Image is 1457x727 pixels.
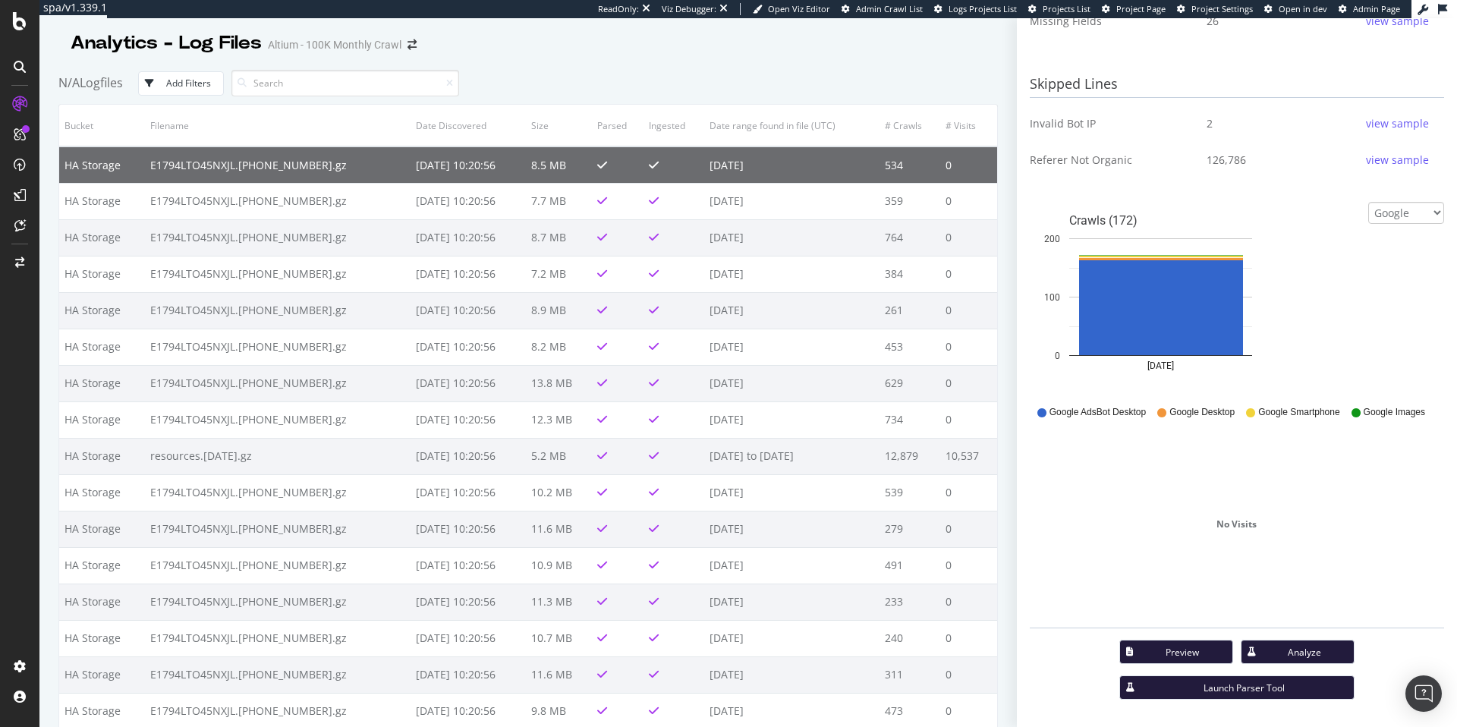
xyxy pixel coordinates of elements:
[59,105,145,146] th: Bucket
[1119,675,1355,700] button: Launch Parser Tool
[411,105,527,146] th: Date Discovered
[880,511,941,547] td: 279
[704,146,880,183] td: [DATE]
[1116,3,1166,14] span: Project Page
[411,292,527,329] td: [DATE] 10:20:56
[526,584,592,620] td: 11.3 MB
[59,474,145,511] td: HA Storage
[856,3,923,14] span: Admin Crawl List
[526,474,592,511] td: 10.2 MB
[526,365,592,401] td: 13.8 MB
[145,511,411,547] td: E1794LTO45NXJL.[PHONE_NUMBER].gz
[59,219,145,256] td: HA Storage
[59,656,145,693] td: HA Storage
[880,219,941,256] td: 764
[1177,3,1253,15] a: Project Settings
[1353,3,1400,14] span: Admin Page
[880,474,941,511] td: 539
[231,70,459,96] input: Search
[1030,105,1196,142] td: Invalid Bot IP
[58,74,80,91] span: N/A
[880,438,941,474] td: 12,879
[526,620,592,656] td: 10.7 MB
[1366,14,1429,29] div: view sample
[145,620,411,656] td: E1794LTO45NXJL.[PHONE_NUMBER].gz
[1169,406,1235,419] span: Google Desktop
[411,620,527,656] td: [DATE] 10:20:56
[704,656,880,693] td: [DATE]
[145,547,411,584] td: E1794LTO45NXJL.[PHONE_NUMBER].gz
[1030,202,1292,392] svg: A chart.
[1364,406,1425,419] span: Google Images
[1362,112,1433,136] button: view sample
[1030,430,1444,619] div: No Visits
[880,656,941,693] td: 311
[704,401,880,438] td: [DATE]
[1055,351,1060,361] text: 0
[145,146,411,183] td: E1794LTO45NXJL.[PHONE_NUMBER].gz
[1102,3,1166,15] a: Project Page
[1339,3,1400,15] a: Admin Page
[1119,640,1233,664] button: Preview
[59,183,145,219] td: HA Storage
[1030,142,1196,178] td: Referer Not Organic
[704,329,880,365] td: [DATE]
[940,105,996,146] th: # Visits
[704,219,880,256] td: [DATE]
[1191,3,1253,14] span: Project Settings
[880,329,941,365] td: 453
[1145,646,1220,659] div: Preview
[59,401,145,438] td: HA Storage
[411,219,527,256] td: [DATE] 10:20:56
[1264,3,1327,15] a: Open in dev
[704,292,880,329] td: [DATE]
[59,146,145,183] td: HA Storage
[59,511,145,547] td: HA Storage
[768,3,830,14] span: Open Viz Editor
[411,146,527,183] td: [DATE] 10:20:56
[880,584,941,620] td: 233
[934,3,1017,15] a: Logs Projects List
[59,547,145,584] td: HA Storage
[59,584,145,620] td: HA Storage
[1044,292,1060,303] text: 100
[411,329,527,365] td: [DATE] 10:20:56
[526,656,592,693] td: 11.6 MB
[880,365,941,401] td: 629
[59,329,145,365] td: HA Storage
[59,365,145,401] td: HA Storage
[1207,153,1246,168] span: 126,786
[880,401,941,438] td: 734
[145,365,411,401] td: E1794LTO45NXJL.[PHONE_NUMBER].gz
[411,584,527,620] td: [DATE] 10:20:56
[940,183,996,219] td: 0
[59,620,145,656] td: HA Storage
[526,105,592,146] th: Size
[940,656,996,693] td: 0
[704,256,880,292] td: [DATE]
[704,183,880,219] td: [DATE]
[1147,361,1174,372] text: [DATE]
[145,329,411,365] td: E1794LTO45NXJL.[PHONE_NUMBER].gz
[880,547,941,584] td: 491
[644,105,703,146] th: Ingested
[145,401,411,438] td: E1794LTO45NXJL.[PHONE_NUMBER].gz
[949,3,1017,14] span: Logs Projects List
[940,146,996,183] td: 0
[526,329,592,365] td: 8.2 MB
[145,219,411,256] td: E1794LTO45NXJL.[PHONE_NUMBER].gz
[145,256,411,292] td: E1794LTO45NXJL.[PHONE_NUMBER].gz
[1049,406,1146,419] span: Google AdsBot Desktop
[411,438,527,474] td: [DATE] 10:20:56
[411,656,527,693] td: [DATE] 10:20:56
[59,256,145,292] td: HA Storage
[662,3,716,15] div: Viz Debugger:
[940,329,996,365] td: 0
[704,620,880,656] td: [DATE]
[411,365,527,401] td: [DATE] 10:20:56
[526,183,592,219] td: 7.7 MB
[704,584,880,620] td: [DATE]
[940,620,996,656] td: 0
[1069,213,1138,228] text: Crawls (172)
[940,401,996,438] td: 0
